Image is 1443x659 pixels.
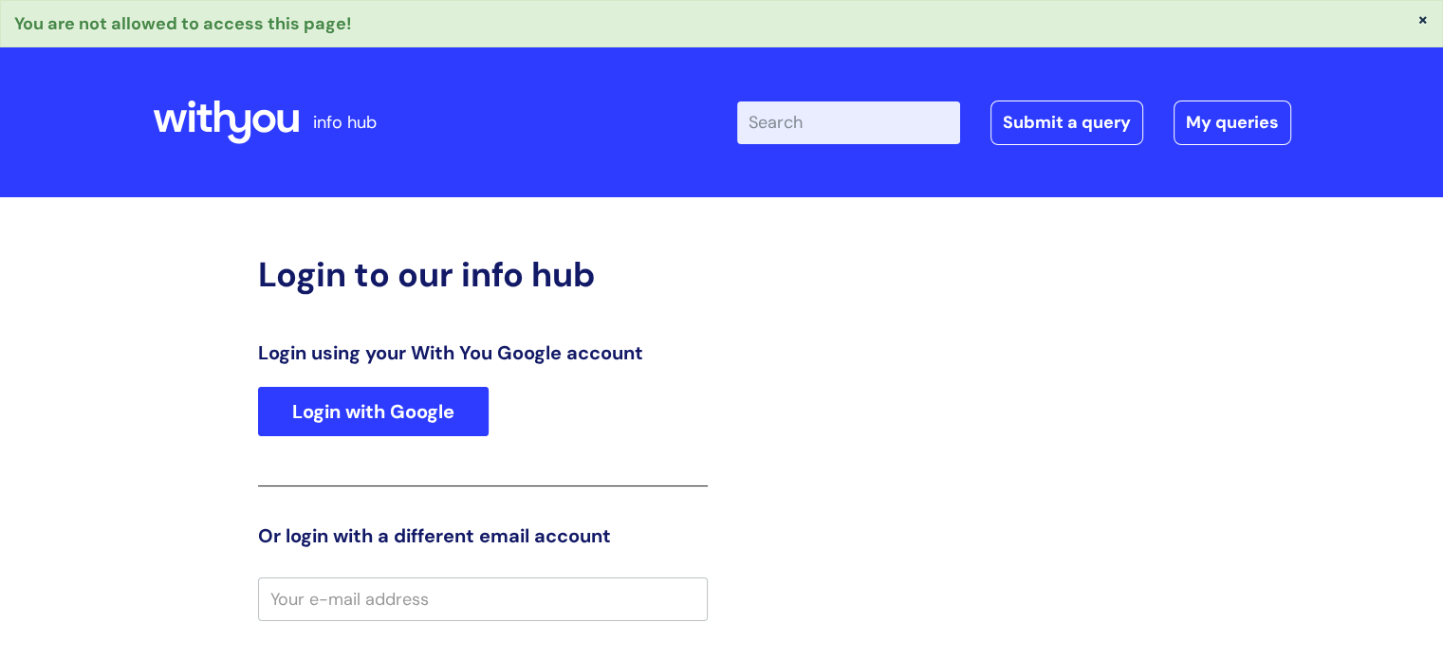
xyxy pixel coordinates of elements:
p: info hub [313,107,377,137]
a: Login with Google [258,387,489,436]
button: × [1417,10,1429,27]
input: Your e-mail address [258,577,708,621]
a: Submit a query [990,101,1143,144]
a: My queries [1174,101,1291,144]
input: Search [737,101,960,143]
h2: Login to our info hub [258,254,708,295]
h3: Login using your With You Google account [258,341,708,364]
h3: Or login with a different email account [258,524,708,547]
